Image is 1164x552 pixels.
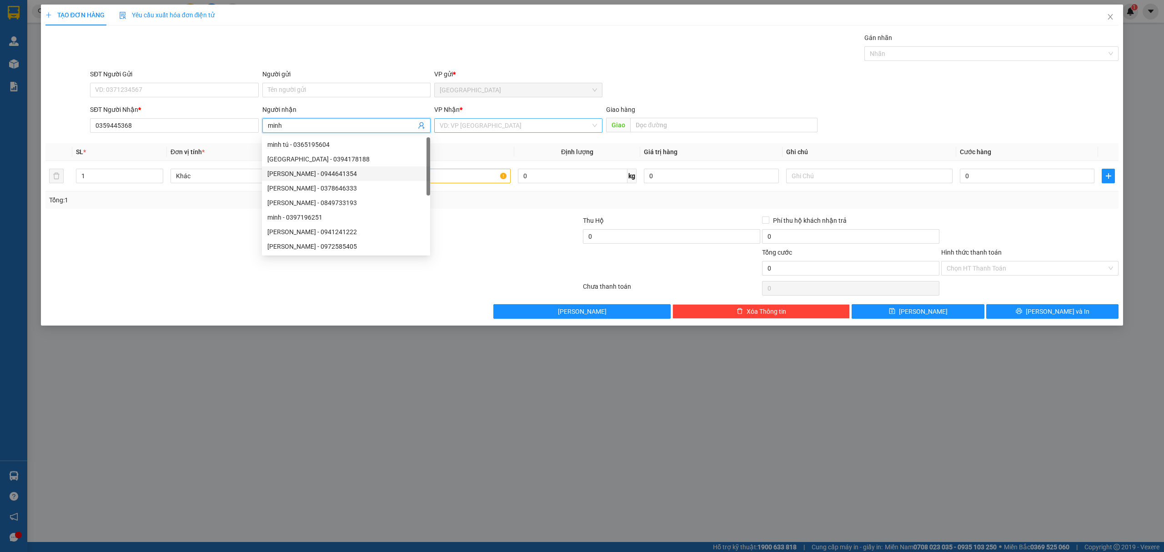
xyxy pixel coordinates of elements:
div: minh - 0397196251 [267,212,425,222]
img: icon [119,12,126,19]
span: [PERSON_NAME] [899,306,948,316]
span: Đơn vị tính [171,148,205,156]
span: [PERSON_NAME] và In [1026,306,1089,316]
span: Phí thu hộ khách nhận trả [769,216,850,226]
button: delete [49,169,64,183]
div: Người gửi [262,69,431,79]
span: VP Nhận [434,106,460,113]
div: minh tú - 0365195604 [262,137,430,152]
button: plus [1102,169,1115,183]
span: save [889,308,895,315]
span: Yêu cầu xuất hóa đơn điện tử [119,11,215,19]
span: Giá trị hàng [644,148,677,156]
button: Close [1098,5,1123,30]
span: Định lượng [561,148,593,156]
div: [GEOGRAPHIC_DATA] - 0394178188 [267,154,425,164]
span: TẠO ĐƠN HÀNG [45,11,105,19]
div: Người nhận [262,105,431,115]
div: [PERSON_NAME] - 0972585405 [267,241,425,251]
div: minh - 0397196251 [262,210,430,225]
div: [PERSON_NAME] - 0849733193 [267,198,425,208]
div: [PERSON_NAME] - 0378646333 [267,183,425,193]
span: user-add [418,122,425,129]
div: hoàng minh - 0378646333 [262,181,430,196]
div: SĐT Người Gửi [90,69,258,79]
span: Thu Hộ [583,217,604,224]
span: Giao [606,118,630,132]
div: [PERSON_NAME] - 0944641354 [267,169,425,179]
button: save[PERSON_NAME] [852,304,984,319]
input: Ghi Chú [786,169,953,183]
span: Cước hàng [960,148,991,156]
span: Sài Gòn [440,83,597,97]
div: Minh Đào - 0849733193 [262,196,430,210]
span: close [1107,13,1114,20]
div: Anh Minh - 0972585405 [262,239,430,254]
th: Ghi chú [783,143,956,161]
label: Gán nhãn [864,34,892,41]
button: deleteXóa Thông tin [672,304,850,319]
div: minh tú - 0365195604 [267,140,425,150]
span: plus [1102,172,1114,180]
input: Dọc đường [630,118,818,132]
span: Xóa Thông tin [747,306,786,316]
span: plus [45,12,52,18]
div: minh châu - 0394178188 [262,152,430,166]
span: Tổng cước [762,249,792,256]
span: printer [1016,308,1022,315]
span: Giao hàng [606,106,635,113]
span: SL [76,148,83,156]
div: bùi huy minh - 0941241222 [262,225,430,239]
button: [PERSON_NAME] [493,304,671,319]
div: SĐT Người Nhận [90,105,258,115]
span: kg [627,169,637,183]
input: 0 [644,169,778,183]
div: minh đăng - 0944641354 [262,166,430,181]
div: Chưa thanh toán [582,281,761,297]
span: delete [737,308,743,315]
span: Khác [176,169,331,183]
button: printer[PERSON_NAME] và In [986,304,1119,319]
div: Tổng: 1 [49,195,449,205]
div: [PERSON_NAME] - 0941241222 [267,227,425,237]
span: [PERSON_NAME] [558,306,607,316]
label: Hình thức thanh toán [941,249,1002,256]
div: VP gửi [434,69,602,79]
